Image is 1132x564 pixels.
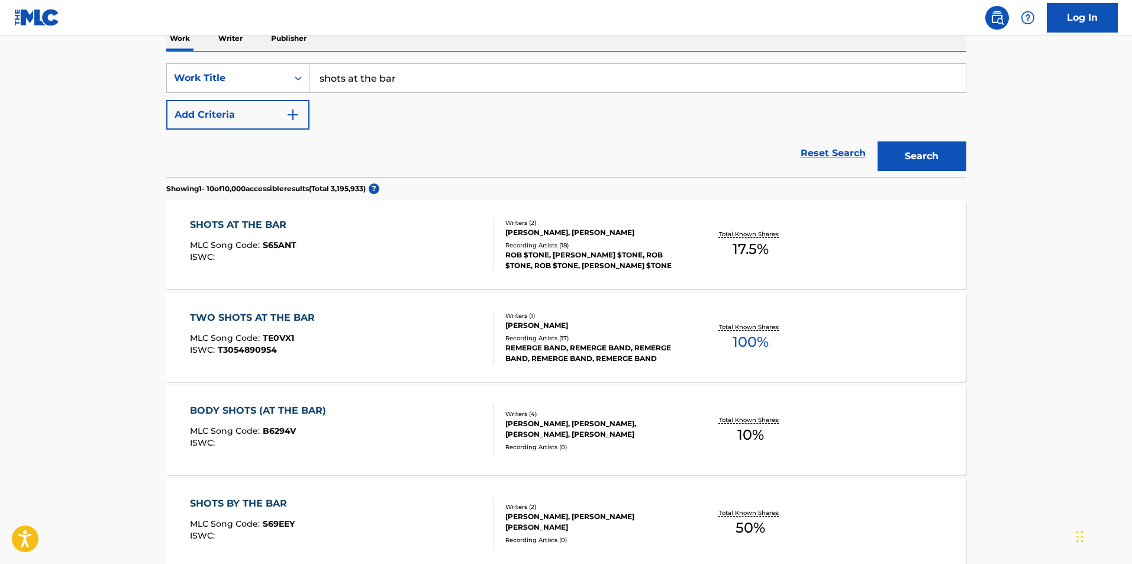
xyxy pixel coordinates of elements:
[719,230,782,239] p: Total Known Shares:
[505,502,684,511] div: Writers ( 2 )
[985,6,1009,30] a: Public Search
[505,227,684,238] div: [PERSON_NAME], [PERSON_NAME]
[733,331,769,353] span: 100 %
[1073,507,1132,564] iframe: Chat Widget
[263,333,294,343] span: TE0VX1
[990,11,1004,25] img: search
[505,311,684,320] div: Writers ( 1 )
[719,415,782,424] p: Total Known Shares:
[190,518,263,529] span: MLC Song Code :
[505,443,684,452] div: Recording Artists ( 0 )
[215,26,246,51] p: Writer
[190,240,263,250] span: MLC Song Code :
[174,71,280,85] div: Work Title
[190,530,218,541] span: ISWC :
[190,497,295,511] div: SHOTS BY THE BAR
[505,320,684,331] div: [PERSON_NAME]
[190,333,263,343] span: MLC Song Code :
[505,343,684,364] div: REMERGE BAND, REMERGE BAND, REMERGE BAND, REMERGE BAND, REMERGE BAND
[190,252,218,262] span: ISWC :
[263,426,296,436] span: B6294V
[505,334,684,343] div: Recording Artists ( 17 )
[719,323,782,331] p: Total Known Shares:
[166,63,966,177] form: Search Form
[1076,519,1083,555] div: Drag
[505,536,684,544] div: Recording Artists ( 0 )
[190,426,263,436] span: MLC Song Code :
[733,239,769,260] span: 17.5 %
[1021,11,1035,25] img: help
[505,418,684,440] div: [PERSON_NAME], [PERSON_NAME], [PERSON_NAME], [PERSON_NAME]
[190,218,296,232] div: SHOTS AT THE BAR
[1016,6,1040,30] div: Help
[190,437,218,448] span: ISWC :
[505,250,684,271] div: ROB $TONE, [PERSON_NAME] $TONE, ROB $TONE, ROB $TONE, [PERSON_NAME] $TONE
[505,410,684,418] div: Writers ( 4 )
[190,404,332,418] div: BODY SHOTS (AT THE BAR)
[190,344,218,355] span: ISWC :
[1047,3,1118,33] a: Log In
[719,508,782,517] p: Total Known Shares:
[286,108,300,122] img: 9d2ae6d4665cec9f34b9.svg
[190,311,321,325] div: TWO SHOTS AT THE BAR
[166,100,309,130] button: Add Criteria
[166,26,193,51] p: Work
[263,240,296,250] span: S65ANT
[166,386,966,475] a: BODY SHOTS (AT THE BAR)MLC Song Code:B6294VISWC:Writers (4)[PERSON_NAME], [PERSON_NAME], [PERSON_...
[737,424,764,446] span: 10 %
[369,183,379,194] span: ?
[166,200,966,289] a: SHOTS AT THE BARMLC Song Code:S65ANTISWC:Writers (2)[PERSON_NAME], [PERSON_NAME]Recording Artists...
[263,518,295,529] span: S69EEY
[14,9,60,26] img: MLC Logo
[166,293,966,382] a: TWO SHOTS AT THE BARMLC Song Code:TE0VX1ISWC:T3054890954Writers (1)[PERSON_NAME]Recording Artists...
[505,218,684,227] div: Writers ( 2 )
[736,517,765,539] span: 50 %
[505,241,684,250] div: Recording Artists ( 18 )
[505,511,684,533] div: [PERSON_NAME], [PERSON_NAME] [PERSON_NAME]
[795,140,872,166] a: Reset Search
[166,183,366,194] p: Showing 1 - 10 of 10,000 accessible results (Total 3,195,933 )
[878,141,966,171] button: Search
[218,344,277,355] span: T3054890954
[267,26,310,51] p: Publisher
